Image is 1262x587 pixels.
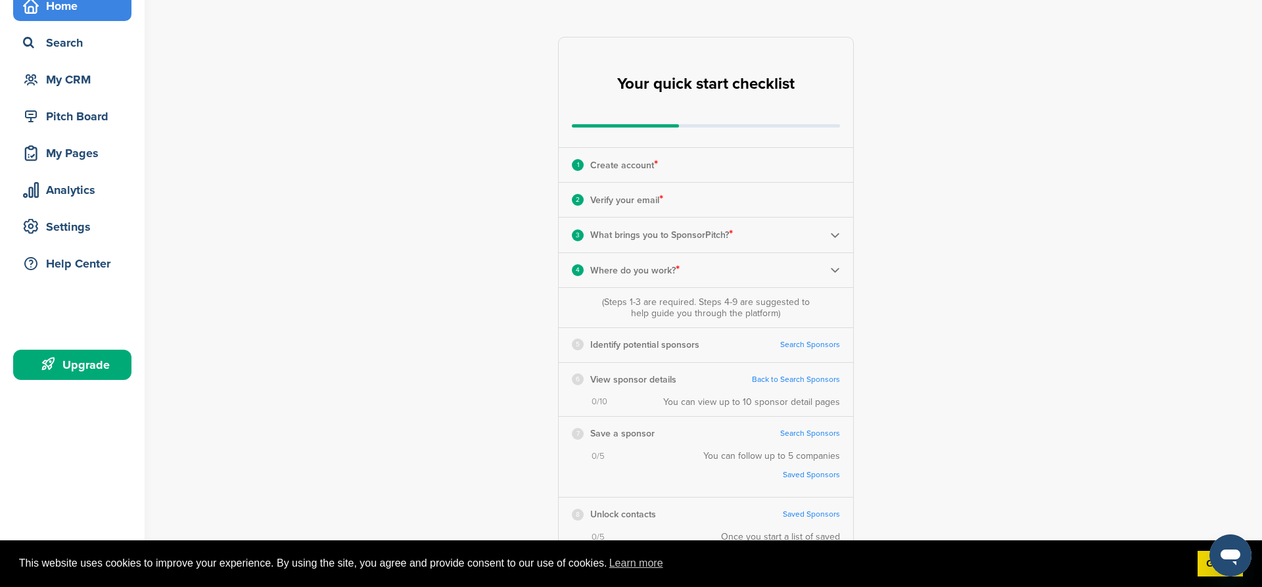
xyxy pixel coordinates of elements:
span: 0/5 [592,532,605,543]
a: My CRM [13,64,131,95]
a: Settings [13,212,131,242]
img: Checklist arrow 2 [830,230,840,240]
div: You can follow up to 5 companies [703,450,840,488]
p: What brings you to SponsorPitch? [590,226,733,243]
div: My Pages [20,141,131,165]
div: 7 [572,428,584,440]
a: learn more about cookies [607,553,665,573]
div: 8 [572,509,584,521]
iframe: Schaltfläche zum Öffnen des Messaging-Fensters [1209,534,1251,576]
a: Saved Sponsors [716,470,840,480]
div: Analytics [20,178,131,202]
div: 3 [572,229,584,241]
p: Unlock contacts [590,506,656,523]
h2: Your quick start checklist [617,70,795,99]
p: Verify your email [590,191,663,208]
div: You can view up to 10 sponsor detail pages [663,396,840,408]
a: Analytics [13,175,131,205]
div: (Steps 1-3 are required. Steps 4-9 are suggested to help guide you through the platform) [599,296,813,319]
div: Help Center [20,252,131,275]
a: Help Center [13,248,131,279]
a: My Pages [13,138,131,168]
a: Search Sponsors [780,429,840,438]
p: View sponsor details [590,371,676,388]
a: Pitch Board [13,101,131,131]
img: Checklist arrow 2 [830,265,840,275]
div: 5 [572,339,584,350]
a: Upgrade [13,350,131,380]
div: Settings [20,215,131,239]
div: Upgrade [20,353,131,377]
div: My CRM [20,68,131,91]
div: Search [20,31,131,55]
p: Where do you work? [590,262,680,279]
div: 1 [572,159,584,171]
p: Identify potential sponsors [590,337,699,353]
span: 0/5 [592,451,605,462]
p: Save a sponsor [590,425,655,442]
div: Pitch Board [20,105,131,128]
div: 4 [572,264,584,276]
div: 2 [572,194,584,206]
p: Create account [590,156,658,174]
a: Saved Sponsors [783,509,840,519]
span: This website uses cookies to improve your experience. By using the site, you agree and provide co... [19,553,1187,573]
a: Search [13,28,131,58]
span: 0/10 [592,396,607,408]
div: 6 [572,373,584,385]
a: dismiss cookie message [1198,551,1243,577]
a: Search Sponsors [780,340,840,350]
a: Back to Search Sponsors [752,375,840,385]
